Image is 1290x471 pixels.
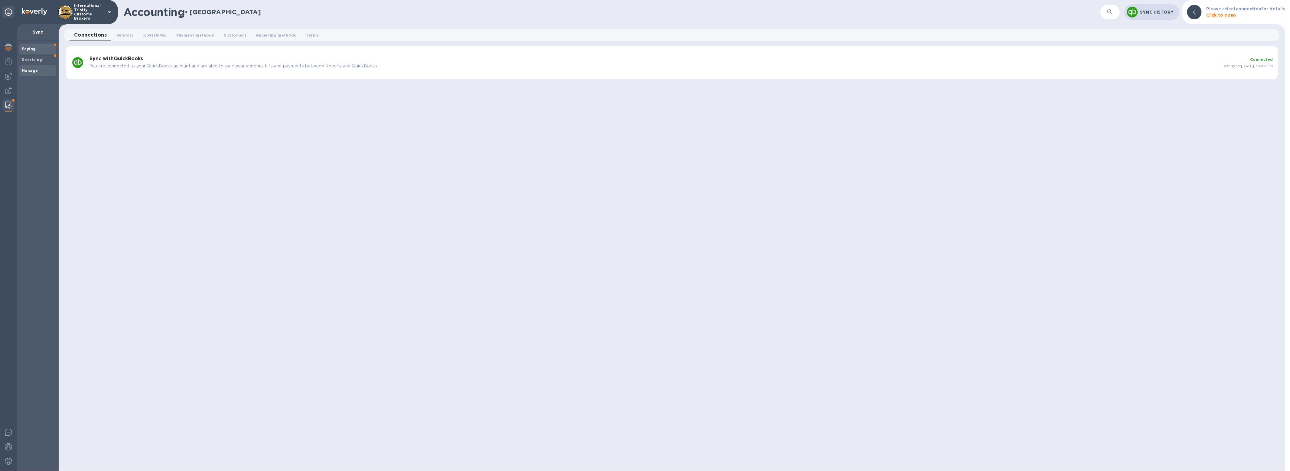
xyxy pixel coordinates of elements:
[74,31,107,39] span: Connections
[306,32,319,38] span: Terms
[90,56,143,61] b: Sync with QuickBooks
[22,29,54,35] p: Sync
[5,58,12,65] img: Foreign exchange
[22,47,36,51] b: Paying
[1222,63,1273,68] span: Last sync: [DATE] • 4:12 PM
[2,6,15,18] div: Unpin categories
[22,8,47,15] img: Logo
[1207,13,1236,18] b: Click to open
[22,68,38,73] b: Manage
[74,4,104,21] p: International Trinity Customs Brokers
[22,57,42,62] b: Receiving
[224,32,246,38] span: Customers
[116,32,134,38] span: Vendors
[1207,6,1285,11] b: Please select connection for details
[185,8,261,16] h2: • [GEOGRAPHIC_DATA]
[1250,57,1273,62] b: Connected
[123,6,185,18] h1: Accounting
[143,32,166,38] span: KoverlyPay
[256,32,296,38] span: Receiving methods
[90,63,1217,69] p: You are connected to your QuickBooks account and are able to sync your vendors, bills and payment...
[1140,9,1174,15] p: Sync History
[176,32,214,38] span: Payment methods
